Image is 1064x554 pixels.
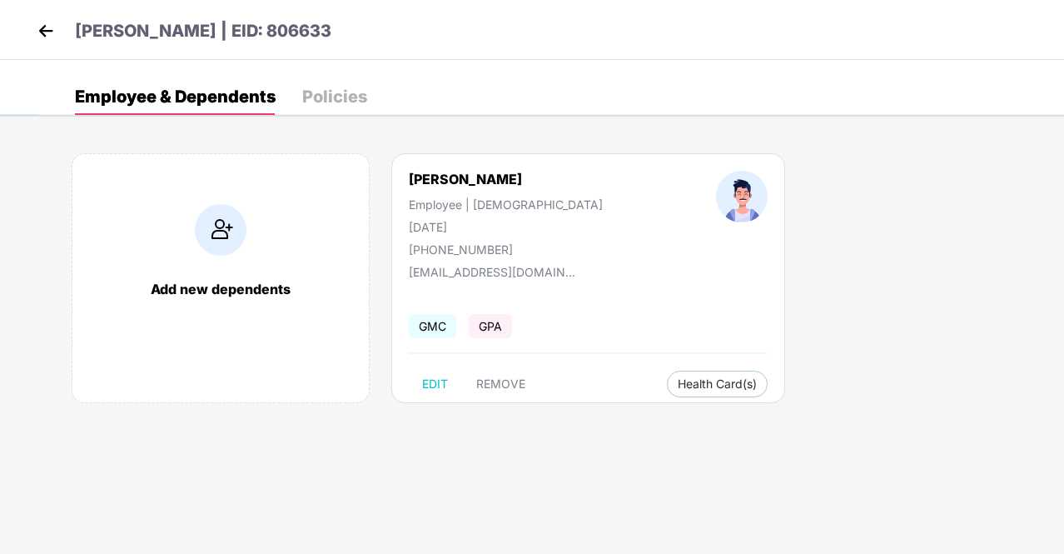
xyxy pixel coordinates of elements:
[469,314,512,338] span: GPA
[302,88,367,105] div: Policies
[409,242,603,257] div: [PHONE_NUMBER]
[463,371,539,397] button: REMOVE
[195,204,246,256] img: addIcon
[409,314,456,338] span: GMC
[422,377,448,391] span: EDIT
[667,371,768,397] button: Health Card(s)
[678,380,757,388] span: Health Card(s)
[409,220,603,234] div: [DATE]
[75,18,331,44] p: [PERSON_NAME] | EID: 806633
[409,171,522,187] div: [PERSON_NAME]
[716,171,768,222] img: profileImage
[89,281,352,297] div: Add new dependents
[476,377,525,391] span: REMOVE
[75,88,276,105] div: Employee & Dependents
[409,371,461,397] button: EDIT
[33,18,58,43] img: back
[409,265,575,279] div: [EMAIL_ADDRESS][DOMAIN_NAME]
[409,197,603,212] div: Employee | [DEMOGRAPHIC_DATA]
